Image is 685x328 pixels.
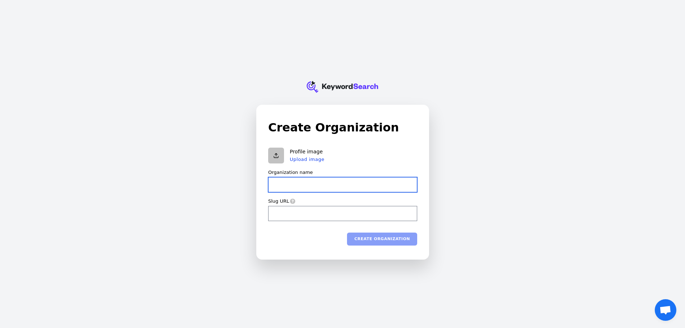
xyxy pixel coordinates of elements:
span: A slug is a human-readable ID that must be unique. It’s often used in URLs. [289,198,296,204]
h1: Create Organization [268,119,417,136]
label: Slug URL [268,198,289,205]
button: Upload image [290,156,324,162]
p: Profile image [290,149,324,155]
button: Upload organization logo [268,148,284,163]
a: Open chat [655,299,676,321]
label: Organization name [268,169,313,176]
